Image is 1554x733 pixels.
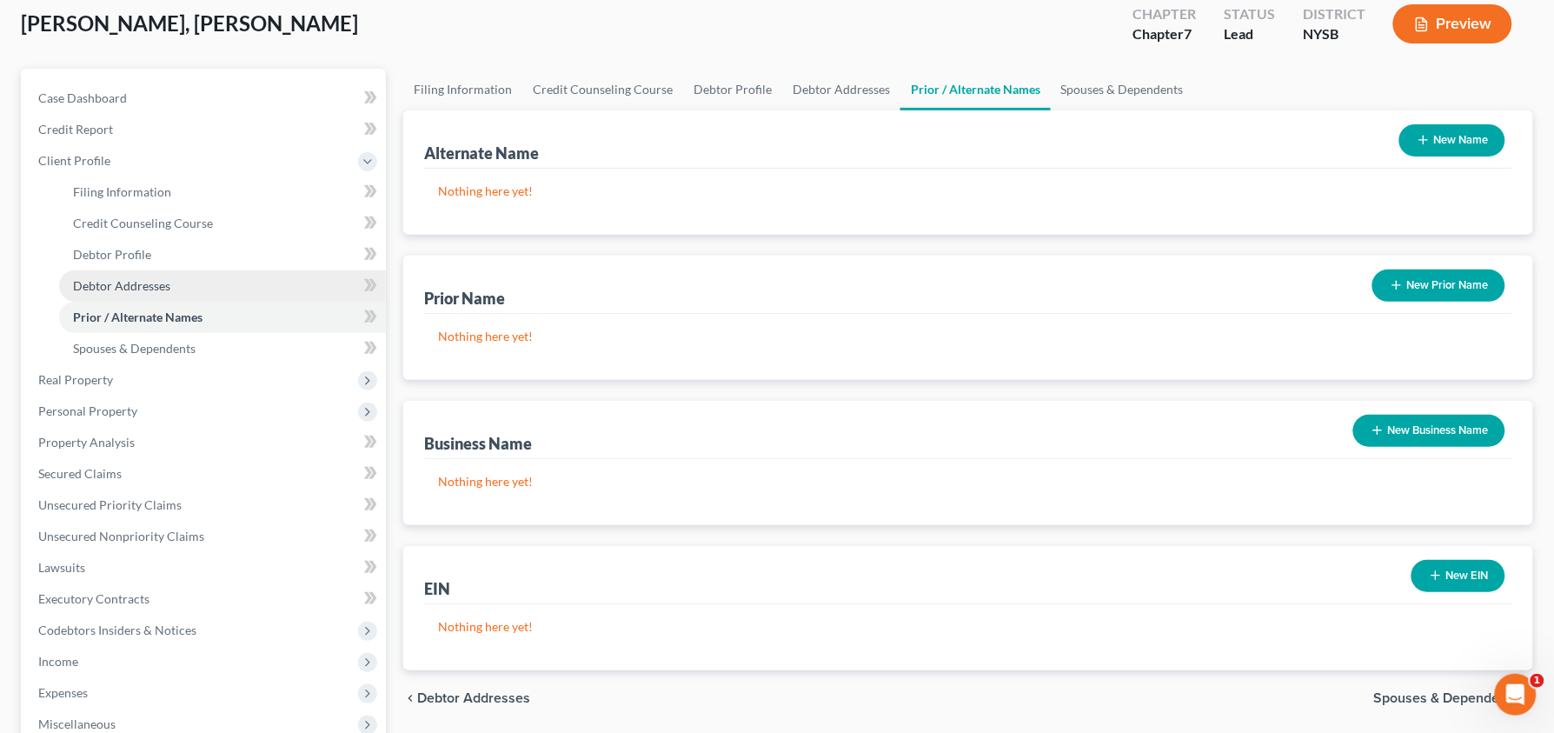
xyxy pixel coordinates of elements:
button: chevron_left Debtor Addresses [403,691,530,705]
iframe: Intercom live chat [1495,674,1537,716]
span: Expenses [38,685,88,700]
span: Case Dashboard [38,90,127,105]
div: Business Name [424,433,532,454]
span: Credit Counseling Course [73,216,213,230]
a: Debtor Profile [683,69,782,110]
a: Prior / Alternate Names [59,302,386,333]
p: Nothing here yet! [438,473,1498,490]
div: Chapter [1132,24,1196,44]
a: Spouses & Dependents [1051,69,1194,110]
span: Debtor Addresses [73,278,170,293]
div: EIN [424,578,450,599]
span: Miscellaneous [38,716,116,731]
span: Filing Information [73,184,171,199]
a: Executory Contracts [24,583,386,615]
span: Executory Contracts [38,591,149,606]
span: Codebtors Insiders & Notices [38,623,196,637]
a: Credit Counseling Course [522,69,683,110]
span: Debtor Profile [73,247,151,262]
a: Debtor Profile [59,239,386,270]
a: Unsecured Nonpriority Claims [24,521,386,552]
div: Chapter [1132,4,1196,24]
a: Property Analysis [24,427,386,458]
p: Nothing here yet! [438,328,1498,345]
a: Prior / Alternate Names [900,69,1051,110]
span: Unsecured Nonpriority Claims [38,529,204,543]
span: Unsecured Priority Claims [38,497,182,512]
a: Secured Claims [24,458,386,490]
a: Credit Report [24,114,386,145]
span: Personal Property [38,403,137,418]
button: New Prior Name [1372,270,1505,302]
p: Nothing here yet! [438,183,1498,200]
span: Spouses & Dependents [1374,691,1519,705]
div: Lead [1224,24,1275,44]
span: Prior / Alternate Names [73,310,203,324]
button: New Business Name [1353,415,1505,447]
div: NYSB [1303,24,1365,44]
span: [PERSON_NAME], [PERSON_NAME] [21,10,358,36]
span: Real Property [38,372,113,387]
a: Unsecured Priority Claims [24,490,386,521]
span: Client Profile [38,153,110,168]
span: Lawsuits [38,560,85,575]
span: Secured Claims [38,466,122,481]
a: Spouses & Dependents [59,333,386,364]
p: Nothing here yet! [438,618,1498,636]
a: Debtor Addresses [59,270,386,302]
i: chevron_left [403,691,417,705]
div: Alternate Name [424,143,539,163]
div: Status [1224,4,1275,24]
div: Prior Name [424,288,505,309]
span: 1 [1531,674,1544,688]
a: Filing Information [59,177,386,208]
a: Debtor Addresses [782,69,900,110]
a: Filing Information [403,69,522,110]
button: New Name [1399,124,1505,157]
span: Income [38,654,78,669]
button: Spouses & Dependents chevron_right [1374,691,1533,705]
span: Debtor Addresses [417,691,530,705]
a: Case Dashboard [24,83,386,114]
span: 7 [1184,25,1192,42]
a: Credit Counseling Course [59,208,386,239]
div: District [1303,4,1365,24]
span: Spouses & Dependents [73,341,196,356]
a: Lawsuits [24,552,386,583]
button: Preview [1393,4,1512,43]
button: New EIN [1411,560,1505,592]
span: Credit Report [38,122,113,137]
span: Property Analysis [38,435,135,450]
